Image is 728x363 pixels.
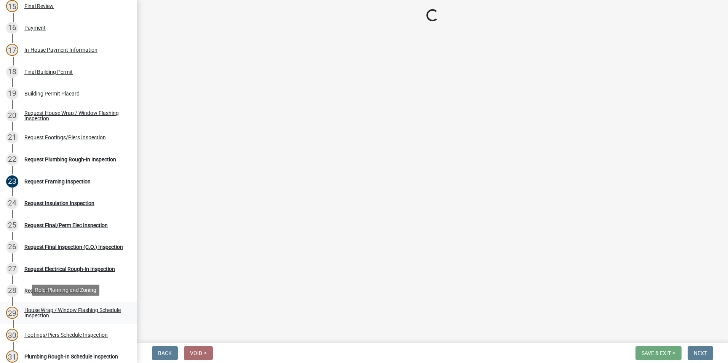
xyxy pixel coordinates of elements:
span: Back [158,350,172,356]
div: 16 [6,22,18,34]
div: 31 [6,350,18,363]
div: 25 [6,219,18,231]
div: Role: Planning and Zoning [32,285,99,296]
div: 19 [6,88,18,100]
div: Plumbing Rough-In Schedule Inspection [24,354,118,359]
div: Footings/Piers Schedule Inspection [24,332,108,338]
div: 22 [6,153,18,166]
button: Next [688,346,713,360]
div: Request Electrical Rough-In Inspection [24,266,115,272]
div: 30 [6,329,18,341]
div: Request House Wrap / Window Flashing Inspection [24,110,125,121]
div: Request Final/Perm Elec Inspection [24,223,108,228]
div: Payment [24,25,46,30]
div: Request Final Inspection (C.O.) Inspection [24,244,123,250]
div: Request Insulation Inspection [24,201,94,206]
div: 27 [6,263,18,275]
div: Request Plumbing Rough-In Inspection [24,157,116,162]
div: 29 [6,307,18,319]
div: In-House Payment Information [24,47,97,53]
div: 28 [6,285,18,297]
button: Save & Exit [635,346,682,360]
div: 18 [6,66,18,78]
span: Next [694,350,707,356]
div: Request Framing Inspection [24,179,91,184]
span: Save & Exit [642,350,671,356]
div: Request Footings/Piers Inspection [24,135,106,140]
div: 20 [6,110,18,122]
div: 26 [6,241,18,253]
span: Void [190,350,202,356]
div: 17 [6,44,18,56]
div: Final Building Permit [24,69,73,75]
div: Request HVAC Inspection [24,288,85,293]
div: Final Review [24,3,54,9]
div: 24 [6,197,18,209]
div: Building Permit Placard [24,91,80,96]
div: House Wrap / Window Flashing Schedule Inspection [24,307,125,318]
button: Void [184,346,213,360]
button: Back [152,346,178,360]
div: 23 [6,175,18,188]
div: 21 [6,131,18,143]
